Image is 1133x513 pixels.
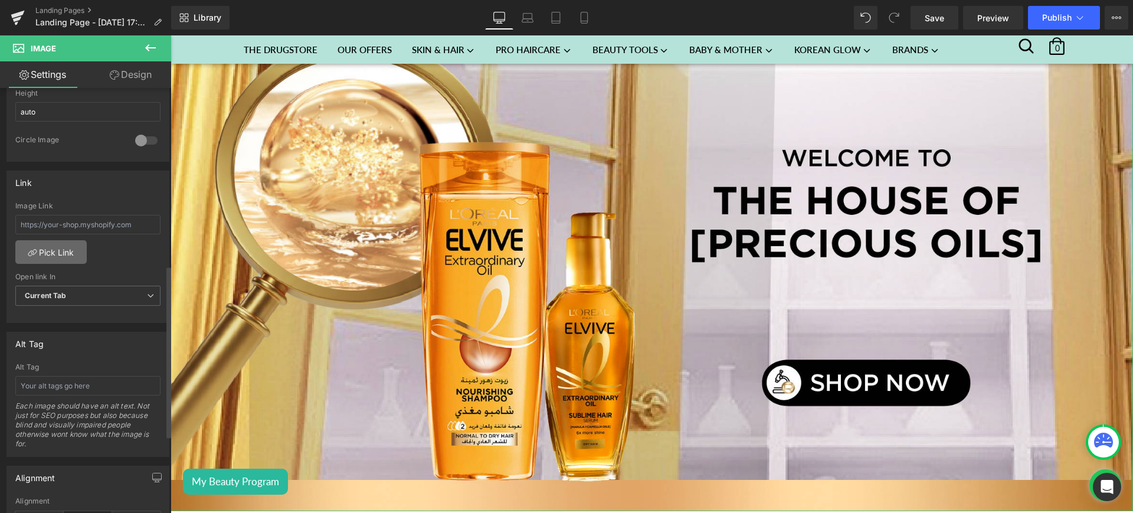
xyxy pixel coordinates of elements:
[171,6,230,30] a: New Library
[485,6,513,30] a: Desktop
[963,6,1023,30] a: Preview
[882,6,906,30] button: Redo
[1105,6,1128,30] button: More
[15,202,161,210] div: Image Link
[1028,6,1100,30] button: Publish
[977,12,1009,24] span: Preview
[925,12,944,24] span: Save
[25,291,67,300] b: Current Tab
[15,89,161,97] div: Height
[513,6,542,30] a: Laptop
[194,12,221,23] span: Library
[15,215,161,234] input: https://your-shop.myshopify.com
[570,6,598,30] a: Mobile
[12,433,117,459] button: My Beauty Program
[875,1,898,12] a: 0
[1042,13,1072,22] span: Publish
[31,44,56,53] span: Image
[542,6,570,30] a: Tablet
[854,6,877,30] button: Undo
[15,376,161,396] input: Your alt tags go here
[15,497,161,505] div: Alignment
[15,401,161,456] div: Each image should have an alt text. Not just for SEO purposes but also because blind and visually...
[15,135,123,148] div: Circle Image
[88,61,173,88] a: Design
[15,240,87,264] a: Pick Link
[15,332,44,349] div: Alt Tag
[15,363,161,371] div: Alt Tag
[15,102,161,122] input: auto
[1093,473,1121,501] div: Open Intercom Messenger
[15,466,55,483] div: Alignment
[15,171,32,188] div: Link
[15,273,161,281] div: Open link In
[35,6,171,15] a: Landing Pages
[35,18,149,27] span: Landing Page - [DATE] 17:46:44
[875,9,899,17] span: 0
